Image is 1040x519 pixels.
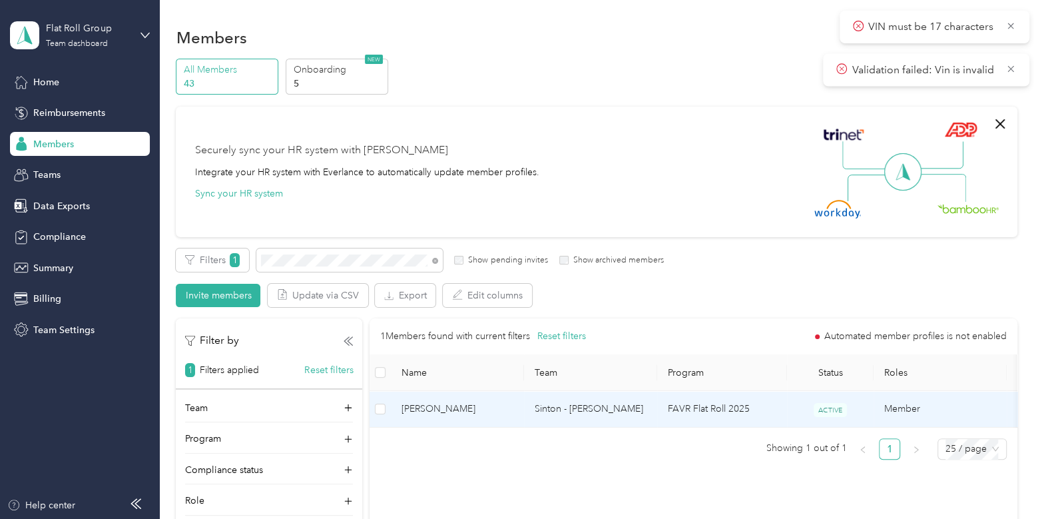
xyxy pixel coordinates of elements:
[657,354,787,391] th: Program
[185,432,221,446] p: Program
[185,332,239,349] p: Filter by
[847,174,894,201] img: Line Left Down
[185,401,208,415] p: Team
[766,438,847,458] span: Showing 1 out of 1
[375,284,435,307] button: Export
[33,292,61,306] span: Billing
[814,200,861,219] img: Workday
[880,439,900,459] a: 1
[965,444,1040,519] iframe: Everlance-gr Chat Button Frame
[937,204,999,213] img: BambooHR
[814,403,847,417] span: ACTIVE
[906,438,927,460] li: Next Page
[945,439,999,459] span: 25 / page
[33,230,86,244] span: Compliance
[537,329,585,344] button: Reset filters
[917,141,963,169] img: Line Right Up
[33,261,73,275] span: Summary
[185,494,204,508] p: Role
[185,363,195,377] span: 1
[176,249,249,272] button: Filters1
[824,332,1007,341] span: Automated member profiles is not enabled
[912,446,920,454] span: right
[176,31,246,45] h1: Members
[176,284,260,307] button: Invite members
[852,61,996,78] p: Validation failed: Vin is invalid
[230,253,240,267] span: 1
[184,63,274,77] p: All Members
[304,363,353,377] button: Reset filters
[859,446,867,454] span: left
[46,21,129,35] div: Flat Roll Group
[293,63,384,77] p: Onboarding
[365,55,383,64] span: NEW
[569,255,664,266] label: Show archived members
[524,354,657,391] th: Team
[820,125,867,144] img: Trinet
[443,284,532,307] button: Edit columns
[657,391,787,428] td: FAVR Flat Roll 2025
[874,391,1007,428] td: Member
[268,284,368,307] button: Update via CSV
[852,438,874,460] li: Previous Page
[33,137,74,151] span: Members
[906,438,927,460] button: right
[46,40,107,48] div: Team dashboard
[401,402,513,416] span: [PERSON_NAME]
[194,143,447,159] div: Securely sync your HR system with [PERSON_NAME]
[7,498,75,512] button: Help center
[463,255,547,266] label: Show pending invites
[391,354,524,391] th: Name
[852,438,874,460] button: left
[194,165,539,179] div: Integrate your HR system with Everlance to automatically update member profiles.
[185,463,263,477] p: Compliance status
[919,174,966,203] img: Line Right Down
[33,323,95,337] span: Team Settings
[380,329,530,344] p: 1 Members found with current filters
[293,77,384,91] p: 5
[868,19,996,35] p: VIN must be 17 characters
[184,77,274,91] p: 43
[33,199,90,213] span: Data Exports
[944,122,977,137] img: ADP
[937,438,1007,460] div: Page Size
[200,363,259,377] p: Filters applied
[401,367,513,378] span: Name
[33,168,61,182] span: Teams
[33,106,105,120] span: Reimbursements
[33,75,59,89] span: Home
[842,141,889,170] img: Line Left Up
[194,187,282,201] button: Sync your HR system
[391,391,524,428] td: Robert T. Oliver
[874,354,1007,391] th: Roles
[787,354,874,391] th: Status
[524,391,657,428] td: Sinton - Trevor Ryals
[879,438,900,460] li: 1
